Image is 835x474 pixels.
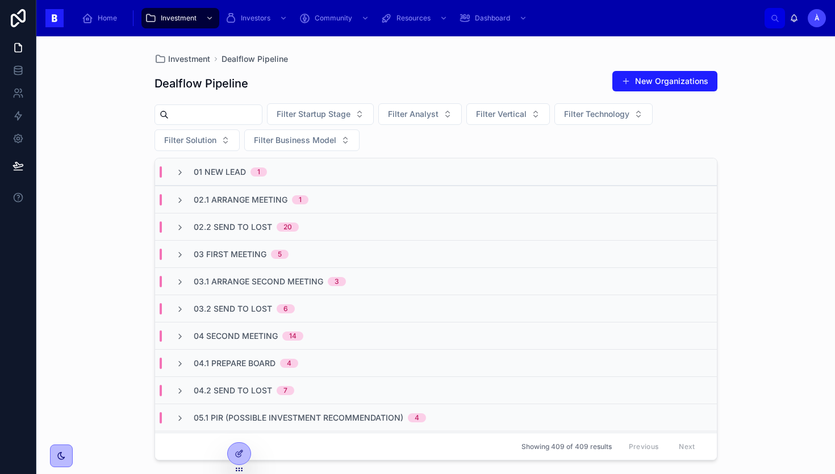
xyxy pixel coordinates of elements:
button: Select Button [554,103,653,125]
span: Filter Startup Stage [277,108,350,120]
span: Filter Solution [164,135,216,146]
button: Select Button [466,103,550,125]
span: 01 New Lead [194,166,246,178]
div: 1 [299,195,302,204]
a: Investment [155,53,210,65]
a: Dashboard [456,8,533,28]
div: 4 [415,413,419,422]
span: 04.1 Prepare Board [194,358,275,369]
a: Community [295,8,375,28]
span: Investment [168,53,210,65]
span: Filter Business Model [254,135,336,146]
a: Resources [377,8,453,28]
div: 6 [283,304,288,313]
div: 5 [278,250,282,259]
div: 7 [283,386,287,395]
span: Home [98,14,117,23]
span: 04 Second Meeting [194,330,278,342]
span: 05.1 PIR (Possible Investment Recommendation) [194,412,403,423]
a: Investment [141,8,219,28]
div: 20 [283,223,292,232]
div: 1 [257,167,260,177]
span: Community [315,14,352,23]
span: Showing 409 of 409 results [521,442,612,451]
span: 04.2 Send to Lost [194,385,272,396]
span: 02.1 Arrange Meeting [194,194,287,205]
a: Home [78,8,125,28]
span: Resources [396,14,431,23]
span: 03.1 Arrange Second Meeting [194,276,323,287]
a: Dealflow Pipeline [222,53,288,65]
h1: Dealflow Pipeline [155,75,248,91]
span: 03.2 Send to Lost [194,303,272,314]
button: Select Button [155,129,240,151]
div: 3 [335,277,339,286]
span: Filter Analyst [388,108,439,120]
div: 14 [289,332,297,341]
span: À [815,14,820,23]
button: New Organizations [612,71,717,91]
span: Dashboard [475,14,510,23]
span: Filter Technology [564,108,629,120]
button: Select Button [267,103,374,125]
button: Select Button [378,103,462,125]
span: 02.2 Send To Lost [194,221,272,233]
span: Investment [161,14,197,23]
a: Investors [222,8,293,28]
div: scrollable content [73,6,765,31]
span: Investors [241,14,270,23]
span: 03 First Meeting [194,249,266,260]
img: App logo [45,9,64,27]
div: 4 [287,359,291,368]
span: Filter Vertical [476,108,527,120]
button: Select Button [244,129,360,151]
